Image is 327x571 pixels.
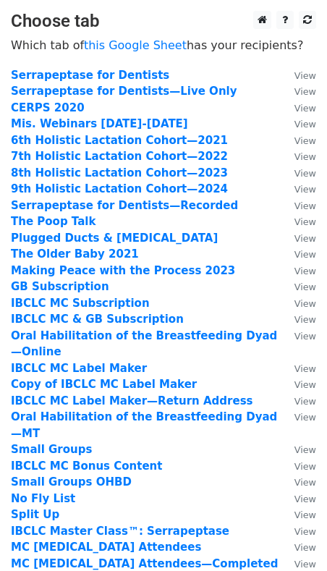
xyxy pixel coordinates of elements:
small: View [294,559,316,570]
a: View [280,69,316,82]
small: View [294,151,316,162]
p: Which tab of has your recipients? [11,38,316,53]
a: Serrapeptase for Dentists [11,69,169,82]
a: The Poop Talk [11,215,95,228]
a: View [280,313,316,326]
a: View [280,166,316,179]
small: View [294,461,316,472]
a: GB Subscription [11,280,109,293]
a: View [280,280,316,293]
a: View [280,443,316,456]
a: View [280,297,316,310]
a: View [280,215,316,228]
a: View [280,525,316,538]
a: No Fly List [11,492,75,505]
a: View [280,394,316,407]
a: View [280,264,316,277]
small: View [294,233,316,244]
small: View [294,216,316,227]
small: View [294,396,316,407]
a: View [280,557,316,570]
a: CERPS 2020 [11,101,85,114]
a: View [280,475,316,488]
a: Serrapeptase for Dentists—Recorded [11,199,238,212]
a: View [280,460,316,473]
small: View [294,168,316,179]
small: View [294,379,316,390]
small: View [294,200,316,211]
a: View [280,134,316,147]
a: Mis. Webinars [DATE]-[DATE] [11,117,188,130]
a: View [280,410,316,423]
a: View [280,492,316,505]
strong: 8th Holistic Lactation Cohort—2023 [11,166,228,179]
small: View [294,266,316,276]
a: 6th Holistic Lactation Cohort—2021 [11,134,228,147]
a: Copy of IBCLC MC Label Maker [11,378,197,391]
a: IBCLC MC Bonus Content [11,460,162,473]
a: View [280,232,316,245]
small: View [294,70,316,81]
small: View [294,314,316,325]
small: View [294,444,316,455]
a: Serrapeptase for Dentists—Live Only [11,85,237,98]
small: View [294,184,316,195]
a: IBCLC Master Class™: Serrapeptase [11,525,229,538]
a: View [280,199,316,212]
a: 7th Holistic Lactation Cohort—2022 [11,150,228,163]
small: View [294,477,316,488]
small: View [294,542,316,553]
a: IBCLC MC & GB Subscription [11,313,184,326]
a: View [280,85,316,98]
a: View [280,117,316,130]
a: MC [MEDICAL_DATA] Attendees [11,541,201,554]
a: Small Groups OHBD [11,475,132,488]
a: Making Peace with the Process 2023 [11,264,235,277]
a: View [280,541,316,554]
a: View [280,182,316,195]
a: View [280,329,316,342]
a: Plugged Ducts & [MEDICAL_DATA] [11,232,218,245]
a: IBCLC MC Label Maker [11,362,147,375]
a: View [280,362,316,375]
a: Split Up [11,508,59,521]
small: View [294,509,316,520]
a: Oral Habilitation of the Breastfeeding Dyad—Online [11,329,277,359]
a: Oral Habilitation of the Breastfeeding Dyad—MT [11,410,277,440]
small: View [294,249,316,260]
small: View [294,331,316,342]
a: IBCLC MC Label Maker—Return Address [11,394,253,407]
small: View [294,119,316,130]
small: View [294,363,316,374]
small: View [294,103,316,114]
small: View [294,86,316,97]
h3: Choose tab [11,11,316,32]
a: MC [MEDICAL_DATA] Attendees—Completed [11,557,278,570]
a: View [280,248,316,261]
a: Small Groups [11,443,92,456]
a: The Older Baby 2021 [11,248,139,261]
small: View [294,282,316,292]
strong: IBCLC MC Subscription [11,297,150,310]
